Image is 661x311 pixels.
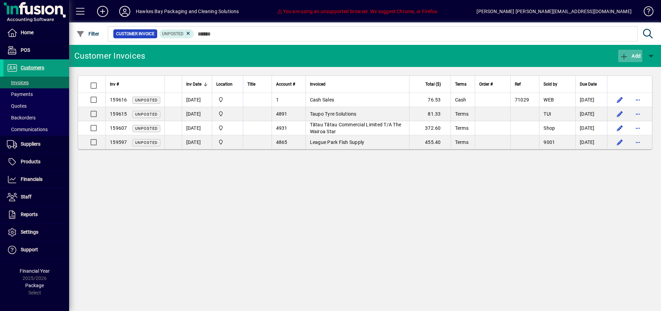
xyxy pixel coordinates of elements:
span: POS [21,47,30,53]
button: Edit [614,108,625,119]
a: Payments [3,88,69,100]
div: Inv Date [186,80,208,88]
span: Communications [7,127,48,132]
span: Account # [276,80,295,88]
a: Settings [3,224,69,241]
span: Add [620,53,641,59]
span: 9001 [544,139,555,145]
div: Inv # [110,80,160,88]
span: Financial Year [20,268,50,274]
span: Cash Sales [310,97,334,103]
span: Terms [455,111,469,117]
span: Ref [515,80,521,88]
span: Central [216,96,239,104]
td: [DATE] [182,107,212,121]
td: [DATE] [182,135,212,149]
span: Terms [455,80,466,88]
button: More options [632,94,643,105]
td: 372.60 [409,121,451,135]
button: Edit [614,94,625,105]
td: 76.53 [409,93,451,107]
span: Invoiced [310,80,325,88]
span: Package [25,283,44,288]
button: More options [632,123,643,134]
span: Shop [544,125,555,131]
a: Backorders [3,112,69,124]
td: [DATE] [575,135,607,149]
a: POS [3,42,69,59]
span: Staff [21,194,31,200]
div: Title [247,80,267,88]
span: Title [247,80,255,88]
td: [DATE] [182,93,212,107]
a: Staff [3,188,69,206]
span: WEB [544,97,554,103]
span: Payments [7,91,33,97]
td: [DATE] [575,107,607,121]
span: Financials [21,176,43,182]
span: Suppliers [21,141,40,147]
button: Edit [614,137,625,148]
a: Knowledge Base [639,1,652,24]
span: Backorders [7,115,36,120]
span: Unposted [135,140,158,145]
span: Settings [21,229,38,235]
span: Central [216,124,239,132]
td: 455.40 [409,135,451,149]
a: Reports [3,206,69,223]
span: League Park Fish Supply [310,139,365,145]
span: Unposted [135,98,158,103]
mat-chip: Customer Invoice Status: Unposted [159,29,194,38]
span: Reports [21,212,38,217]
span: TUI [544,111,551,117]
span: 159597 [110,139,127,145]
span: 1 [276,97,279,103]
span: 71029 [515,97,529,103]
span: Customers [21,65,44,70]
span: 4865 [276,139,287,145]
div: Ref [515,80,535,88]
span: 159607 [110,125,127,131]
div: Hawkes Bay Packaging and Cleaning Solutions [136,6,239,17]
span: Due Date [580,80,597,88]
span: Location [216,80,233,88]
button: Profile [114,5,136,18]
td: 81.33 [409,107,451,121]
button: Filter [75,28,101,40]
span: You are using an unsupported browser. We suggest Chrome, or Firefox. [277,9,438,14]
span: Invoices [7,80,29,85]
span: Products [21,159,40,164]
div: Location [216,80,239,88]
span: Taupo Tyre Solutions [310,111,357,117]
a: Suppliers [3,136,69,153]
span: Customer Invoice [116,30,154,37]
a: Financials [3,171,69,188]
div: [PERSON_NAME] [PERSON_NAME][EMAIL_ADDRESS][DOMAIN_NAME] [476,6,632,17]
td: [DATE] [575,93,607,107]
span: Quotes [7,103,27,109]
span: Cash [455,97,466,103]
a: Products [3,153,69,171]
button: More options [632,137,643,148]
span: Total ($) [425,80,441,88]
span: 159616 [110,97,127,103]
div: Invoiced [310,80,405,88]
div: Sold by [544,80,571,88]
a: Home [3,24,69,41]
span: Terms [455,139,469,145]
span: 159615 [110,111,127,117]
span: Terms [455,125,469,131]
div: Order # [479,80,506,88]
button: More options [632,108,643,119]
div: Total ($) [414,80,447,88]
span: Unposted [135,126,158,131]
span: Tātau Tātau Commercial Limited T/A The Wairoa Star [310,122,402,134]
div: Account # [276,80,301,88]
a: Support [3,241,69,259]
a: Communications [3,124,69,135]
span: Order # [479,80,493,88]
span: 4931 [276,125,287,131]
a: Quotes [3,100,69,112]
span: Support [21,247,38,252]
a: Invoices [3,77,69,88]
